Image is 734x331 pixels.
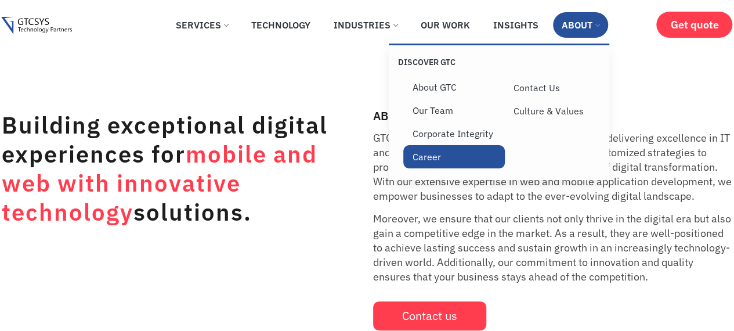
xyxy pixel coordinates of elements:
[373,110,733,122] h2: ABOUT US
[397,57,499,67] p: Discover GTC
[402,310,457,322] span: Contact us
[243,12,319,38] a: Technology
[553,12,608,38] a: About
[656,12,732,38] a: Get quote
[167,12,237,38] a: Services
[2,110,332,226] h1: Building exceptional digital experiences for solutions.
[373,211,733,284] p: Moreover, we ensure that our clients not only thrive in the digital era but also gain a competiti...
[403,145,505,168] a: Career
[505,76,606,99] a: Contact Us
[403,75,505,99] a: About GTC
[2,139,317,227] span: mobile and web with innovative technology
[325,12,406,38] a: Industries
[373,131,733,203] p: GTC stands as your dedicated technology partner, delivering excellence in IT and business solutio...
[403,99,505,122] a: Our Team
[670,19,718,31] span: Get quote
[484,12,547,38] a: Insights
[662,258,734,314] iframe: chat widget
[412,12,479,38] a: Our Work
[505,99,606,123] a: Culture & Values
[373,301,486,330] a: Contact us
[403,122,505,145] a: Corporate Integrity
[1,17,71,35] img: Gtcsys logo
